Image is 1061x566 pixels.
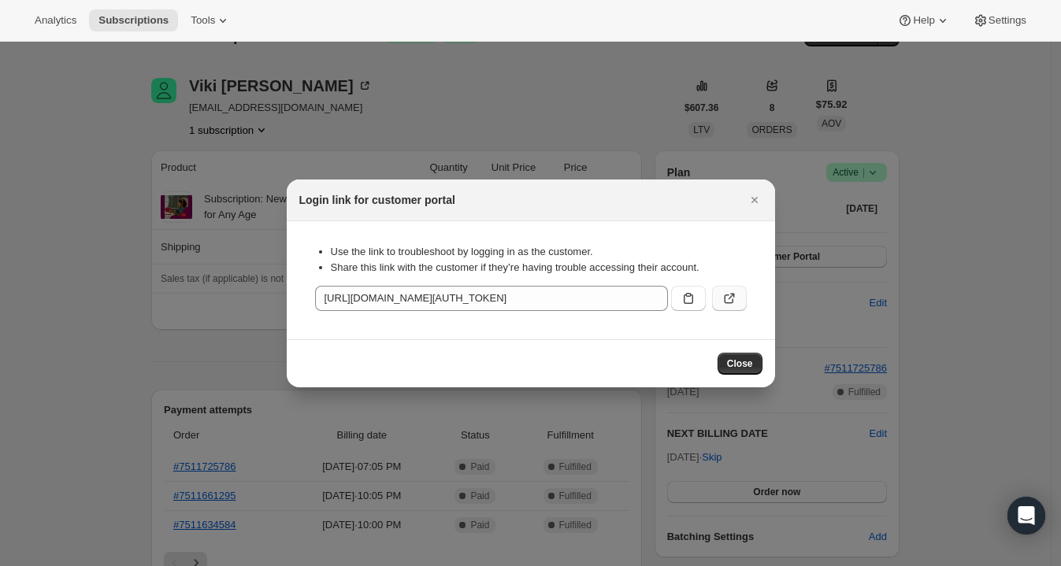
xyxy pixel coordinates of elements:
[25,9,86,31] button: Analytics
[989,14,1026,27] span: Settings
[299,192,455,208] h2: Login link for customer portal
[888,9,959,31] button: Help
[89,9,178,31] button: Subscriptions
[727,357,753,370] span: Close
[181,9,240,31] button: Tools
[331,260,747,276] li: Share this link with the customer if they’re having trouble accessing their account.
[913,14,934,27] span: Help
[98,14,169,27] span: Subscriptions
[963,9,1036,31] button: Settings
[191,14,215,27] span: Tools
[744,189,766,211] button: Close
[331,244,747,260] li: Use the link to troubleshoot by logging in as the customer.
[1007,497,1045,535] div: Open Intercom Messenger
[718,353,762,375] button: Close
[35,14,76,27] span: Analytics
